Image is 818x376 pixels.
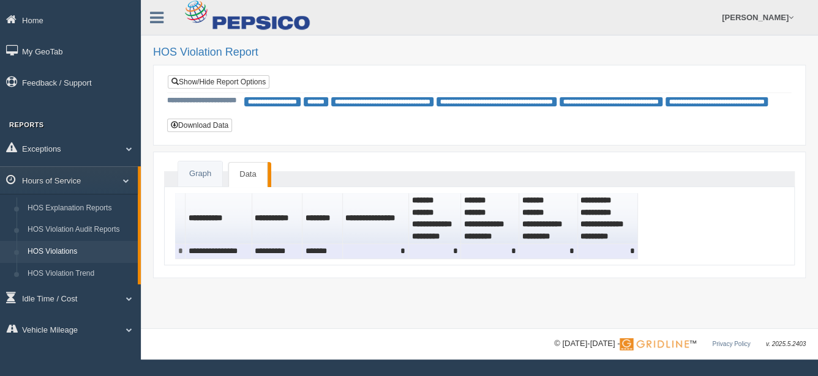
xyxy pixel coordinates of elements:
[620,338,689,350] img: Gridline
[167,119,232,132] button: Download Data
[186,193,252,244] th: Sort column
[519,193,577,244] th: Sort column
[343,193,409,244] th: Sort column
[461,193,519,244] th: Sort column
[153,46,806,59] h2: HOS Violation Report
[22,241,138,263] a: HOS Violations
[252,193,303,244] th: Sort column
[712,341,750,347] a: Privacy Policy
[409,193,462,244] th: Sort column
[22,219,138,241] a: HOS Violation Audit Reports
[578,193,639,244] th: Sort column
[168,75,269,89] a: Show/Hide Report Options
[178,161,222,186] a: Graph
[766,341,806,347] span: v. 2025.5.2403
[22,263,138,285] a: HOS Violation Trend
[22,197,138,219] a: HOS Explanation Reports
[228,162,267,187] a: Data
[554,337,806,350] div: © [DATE]-[DATE] - ™
[302,193,343,244] th: Sort column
